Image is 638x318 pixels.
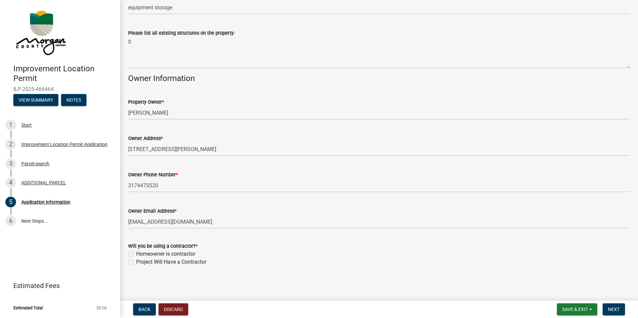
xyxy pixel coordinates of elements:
span: Next [608,307,620,312]
a: Estimated Fees [5,279,109,292]
h4: Owner Information [128,74,630,83]
button: Discard [158,303,188,315]
label: Owner Email Address [128,209,177,214]
label: Owner Address [128,136,163,141]
div: 2 [5,139,16,150]
wm-modal-confirm: Summary [13,98,58,103]
label: Property Owner [128,100,164,105]
span: Save & Exit [562,307,588,312]
label: Homeowner is contractor [136,250,195,258]
button: Next [603,303,625,315]
img: Morgan County, Indiana [13,7,67,57]
div: Start [21,123,32,127]
div: 3 [5,158,16,169]
div: Application Information [21,200,70,204]
h4: Improvement Location Permit [13,64,115,83]
button: Back [133,303,156,315]
label: Project Will Have a Contractor [136,258,206,266]
div: 6 [5,216,16,226]
wm-modal-confirm: Notes [61,98,86,103]
div: Parcel search [21,161,49,166]
span: Back [138,307,150,312]
div: Improvement Location Permit Application [21,142,107,147]
label: Owner Phone Number [128,173,178,177]
button: Save & Exit [557,303,597,315]
div: ADDITIONAL PARCEL [21,180,66,185]
button: View Summary [13,94,58,106]
div: 5 [5,197,16,207]
span: $0.00 [96,306,107,310]
button: Notes [61,94,86,106]
div: 4 [5,177,16,188]
span: ILP-2025-466464 [13,86,107,92]
label: Will you be using a contractor? [128,244,198,249]
span: Estimated Total [13,306,43,310]
div: 1 [5,120,16,130]
label: Please list all existing structures on the property: [128,31,235,36]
